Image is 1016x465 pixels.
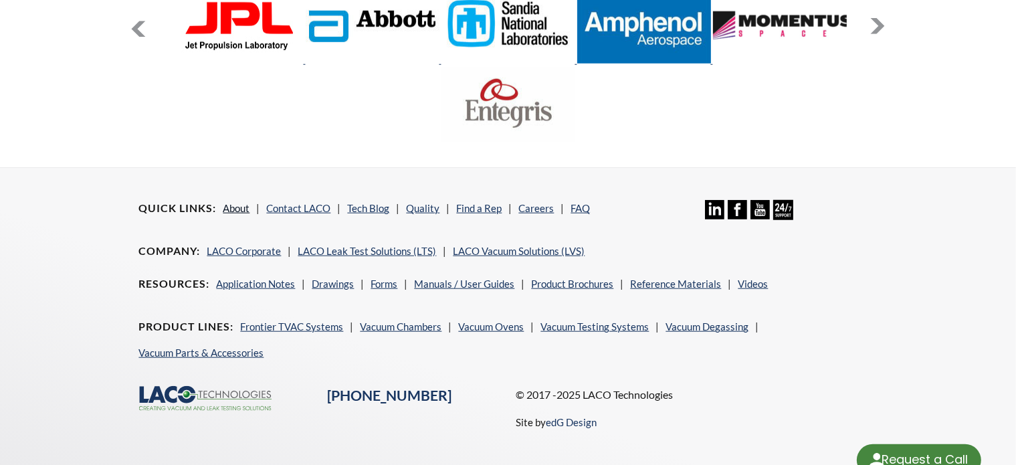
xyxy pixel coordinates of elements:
[138,201,216,215] h4: Quick Links
[138,347,264,359] a: Vacuum Parts & Accessories
[406,202,439,214] a: Quality
[666,320,748,333] a: Vacuum Degassing
[531,278,613,290] a: Product Brochures
[441,67,575,142] img: Entegris.jpg
[138,320,233,334] h4: Product Lines
[516,386,878,403] p: © 2017 -2025 LACO Technologies
[138,244,200,258] h4: Company
[216,278,295,290] a: Application Notes
[360,320,441,333] a: Vacuum Chambers
[738,278,768,290] a: Videos
[518,202,554,214] a: Careers
[207,245,281,257] a: LACO Corporate
[223,202,249,214] a: About
[138,277,209,291] h4: Resources
[414,278,514,290] a: Manuals / User Guides
[458,320,524,333] a: Vacuum Ovens
[546,416,597,428] a: edG Design
[298,245,436,257] a: LACO Leak Test Solutions (LTS)
[630,278,721,290] a: Reference Materials
[773,210,793,222] a: 24/7 Support
[540,320,649,333] a: Vacuum Testing Systems
[347,202,389,214] a: Tech Blog
[516,414,597,430] p: Site by
[327,387,451,404] a: [PHONE_NUMBER]
[453,245,585,257] a: LACO Vacuum Solutions (LVS)
[371,278,397,290] a: Forms
[266,202,330,214] a: Contact LACO
[312,278,354,290] a: Drawings
[240,320,343,333] a: Frontier TVAC Systems
[571,202,590,214] a: FAQ
[773,200,793,219] img: 24/7 Support Icon
[456,202,502,214] a: Find a Rep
